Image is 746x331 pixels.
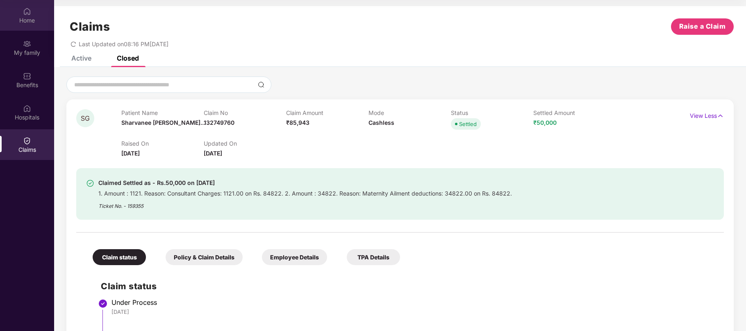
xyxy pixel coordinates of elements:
p: Claim Amount [286,109,368,116]
div: Ticket No. - 159355 [98,197,512,210]
div: Active [71,54,91,62]
p: Mode [368,109,451,116]
span: redo [71,41,76,47]
div: 1. Amount : 1121. Reason: Consultant Charges: 1121.00 on Rs. 84822. 2. Amount : 34822. Reason: Ma... [98,188,512,197]
div: TPA Details [347,249,400,265]
p: Patient Name [121,109,204,116]
img: svg+xml;base64,PHN2ZyBpZD0iU3VjY2Vzcy0zMngzMiIgeG1sbnM9Imh0dHA6Ly93d3cudzMub3JnLzIwMDAvc3ZnIiB3aW... [86,179,94,187]
div: Under Process [111,298,716,306]
button: Raise a Claim [671,18,734,35]
p: Raised On [121,140,204,147]
div: [DATE] [111,308,716,315]
span: Raise a Claim [679,21,726,32]
img: svg+xml;base64,PHN2ZyB4bWxucz0iaHR0cDovL3d3dy53My5vcmcvMjAwMC9zdmciIHdpZHRoPSIxNyIgaGVpZ2h0PSIxNy... [717,111,724,120]
div: Settled [459,120,477,128]
div: Policy & Claim Details [166,249,243,265]
img: svg+xml;base64,PHN2ZyBpZD0iSG9zcGl0YWxzIiB4bWxucz0iaHR0cDovL3d3dy53My5vcmcvMjAwMC9zdmciIHdpZHRoPS... [23,104,31,113]
p: Settled Amount [533,109,616,116]
span: Last Updated on 08:16 PM[DATE] [79,41,168,47]
h2: Claim status [101,279,716,293]
p: Updated On [204,140,286,147]
span: Cashless [368,119,394,126]
span: ₹85,943 [286,119,309,126]
span: ₹50,000 [533,119,557,126]
span: Sharvanee [PERSON_NAME]... [121,119,205,126]
img: svg+xml;base64,PHN2ZyBpZD0iU2VhcmNoLTMyeDMyIiB4bWxucz0iaHR0cDovL3d3dy53My5vcmcvMjAwMC9zdmciIHdpZH... [258,81,264,88]
span: SG [81,115,90,122]
div: Claim status [93,249,146,265]
div: Employee Details [262,249,327,265]
img: svg+xml;base64,PHN2ZyBpZD0iSG9tZSIgeG1sbnM9Imh0dHA6Ly93d3cudzMub3JnLzIwMDAvc3ZnIiB3aWR0aD0iMjAiIG... [23,7,31,16]
p: Claim No [204,109,286,116]
img: svg+xml;base64,PHN2ZyBpZD0iQ2xhaW0iIHhtbG5zPSJodHRwOi8vd3d3LnczLm9yZy8yMDAwL3N2ZyIgd2lkdGg9IjIwIi... [23,137,31,145]
img: svg+xml;base64,PHN2ZyBpZD0iQmVuZWZpdHMiIHhtbG5zPSJodHRwOi8vd3d3LnczLm9yZy8yMDAwL3N2ZyIgd2lkdGg9Ij... [23,72,31,80]
img: svg+xml;base64,PHN2ZyBpZD0iU3RlcC1Eb25lLTMyeDMyIiB4bWxucz0iaHR0cDovL3d3dy53My5vcmcvMjAwMC9zdmciIH... [98,299,108,308]
span: [DATE] [121,150,140,157]
p: Status [451,109,533,116]
div: Claimed Settled as - Rs.50,000 on [DATE] [98,178,512,188]
h1: Claims [70,20,110,34]
div: Closed [117,54,139,62]
p: View Less [690,109,724,120]
span: 132749760 [204,119,234,126]
span: [DATE] [204,150,222,157]
img: svg+xml;base64,PHN2ZyB3aWR0aD0iMjAiIGhlaWdodD0iMjAiIHZpZXdCb3g9IjAgMCAyMCAyMCIgZmlsbD0ibm9uZSIgeG... [23,40,31,48]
